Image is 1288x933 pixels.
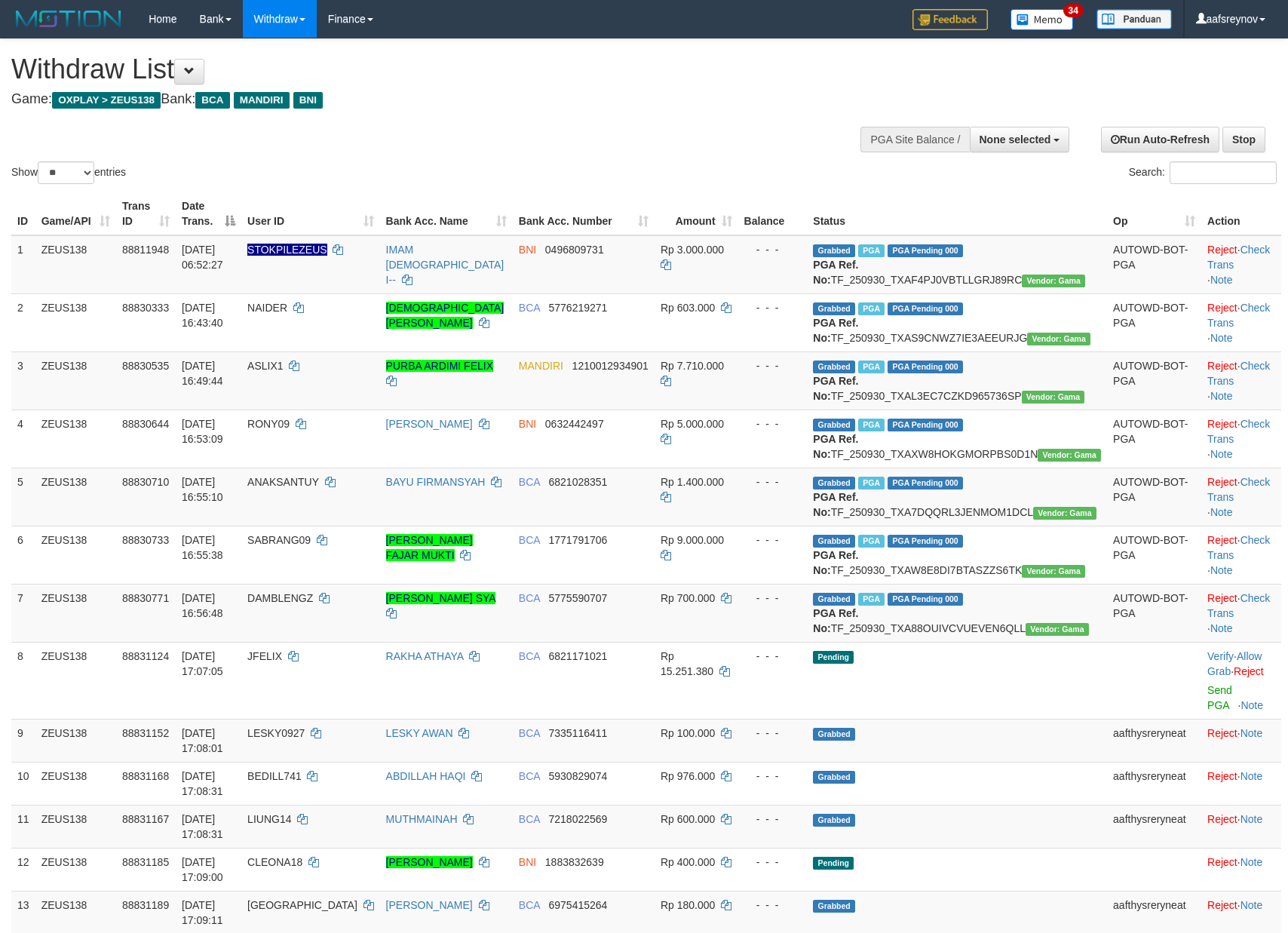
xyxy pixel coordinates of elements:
[35,762,116,805] td: ZEUS138
[807,351,1107,410] td: TF_250930_TXAL3EC7CZKD965736SP
[545,418,604,430] span: Copy 0632442497 to clipboard
[122,360,169,372] span: 88830535
[247,727,305,739] span: LESKY0927
[858,419,885,431] span: Marked by aafpengsreynich
[386,476,486,488] a: BAYU FIRMANSYAH
[182,302,223,329] span: [DATE] 16:43:40
[122,592,169,604] span: 88830771
[1207,592,1270,619] a: Check Trans
[888,244,963,257] span: PGA Pending
[11,848,35,891] td: 12
[195,92,229,109] span: BCA
[52,92,161,109] span: OXPLAY > ZEUS138
[744,769,802,784] div: - - -
[1207,360,1270,387] a: Check Trans
[182,856,223,883] span: [DATE] 17:09:00
[519,770,540,782] span: BCA
[11,235,35,294] td: 1
[744,358,802,373] div: - - -
[386,813,458,825] a: MUTHMAINAH
[35,410,116,468] td: ZEUS138
[661,650,713,677] span: Rp 15.251.380
[35,584,116,642] td: ZEUS138
[122,727,169,739] span: 88831152
[813,814,855,827] span: Grabbed
[813,361,855,373] span: Grabbed
[247,302,287,314] span: NAIDER
[888,361,963,373] span: PGA Pending
[1107,584,1201,642] td: AUTOWD-BOT-PGA
[11,805,35,848] td: 11
[1207,650,1262,677] a: Allow Grab
[1201,584,1281,642] td: · ·
[661,360,724,372] span: Rp 7.710.000
[813,857,854,870] span: Pending
[813,259,858,286] b: PGA Ref. No:
[807,468,1107,526] td: TF_250930_TXA7DQQRL3JENMOM1DCL
[1107,192,1201,235] th: Op: activate to sort column ascending
[813,477,855,490] span: Grabbed
[182,244,223,271] span: [DATE] 06:52:27
[858,302,885,315] span: Marked by aafsolysreylen
[122,302,169,314] span: 88830333
[1129,161,1277,184] label: Search:
[386,770,466,782] a: ABDILLAH HAQI
[519,360,563,372] span: MANDIRI
[661,302,715,314] span: Rp 603.000
[182,727,223,754] span: [DATE] 17:08:01
[858,593,885,606] span: Marked by aafsolysreylen
[11,54,844,84] h1: Withdraw List
[1010,9,1074,30] img: Button%20Memo.svg
[744,855,802,870] div: - - -
[858,361,885,373] span: Marked by aafchomsokheang
[247,650,282,662] span: JFELIX
[1207,770,1237,782] a: Reject
[744,726,802,741] div: - - -
[1107,762,1201,805] td: aafthysreryneat
[182,534,223,561] span: [DATE] 16:55:38
[1201,848,1281,891] td: ·
[1201,526,1281,584] td: · ·
[545,244,604,256] span: Copy 0496809731 to clipboard
[1207,813,1237,825] a: Reject
[11,192,35,235] th: ID
[549,592,608,604] span: Copy 5775590707 to clipboard
[247,534,311,546] span: SABRANG09
[1207,418,1270,445] a: Check Trans
[807,192,1107,235] th: Status
[980,134,1051,146] span: None selected
[1101,127,1219,152] a: Run Auto-Refresh
[807,584,1107,642] td: TF_250930_TXA88OUIVCVUEVEN6QLL
[122,856,169,868] span: 88831185
[1207,856,1237,868] a: Reject
[1207,476,1237,488] a: Reject
[1240,856,1263,868] a: Note
[35,805,116,848] td: ZEUS138
[1210,448,1233,460] a: Note
[744,649,802,664] div: - - -
[182,899,223,926] span: [DATE] 17:09:11
[1201,468,1281,526] td: · ·
[813,593,855,606] span: Grabbed
[35,351,116,410] td: ZEUS138
[860,127,969,152] div: PGA Site Balance /
[1201,192,1281,235] th: Action
[122,899,169,911] span: 88831189
[386,592,495,604] a: [PERSON_NAME] SYA
[247,244,327,256] span: Nama rekening ada tanda titik/strip, harap diedit
[1210,506,1233,518] a: Note
[661,899,715,911] span: Rp 180.000
[661,727,715,739] span: Rp 100.000
[807,526,1107,584] td: TF_250930_TXAW8E8DI7BTASZZS6TK
[549,727,608,739] span: Copy 7335116411 to clipboard
[386,727,453,739] a: LESKY AWAN
[35,293,116,351] td: ZEUS138
[1201,642,1281,719] td: · ·
[813,607,858,634] b: PGA Ref. No:
[182,650,223,677] span: [DATE] 17:07:05
[888,419,963,431] span: PGA Pending
[888,535,963,548] span: PGA Pending
[1207,899,1237,911] a: Reject
[807,235,1107,294] td: TF_250930_TXAF4PJ0VBTLLGRJ89RC
[519,302,540,314] span: BCA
